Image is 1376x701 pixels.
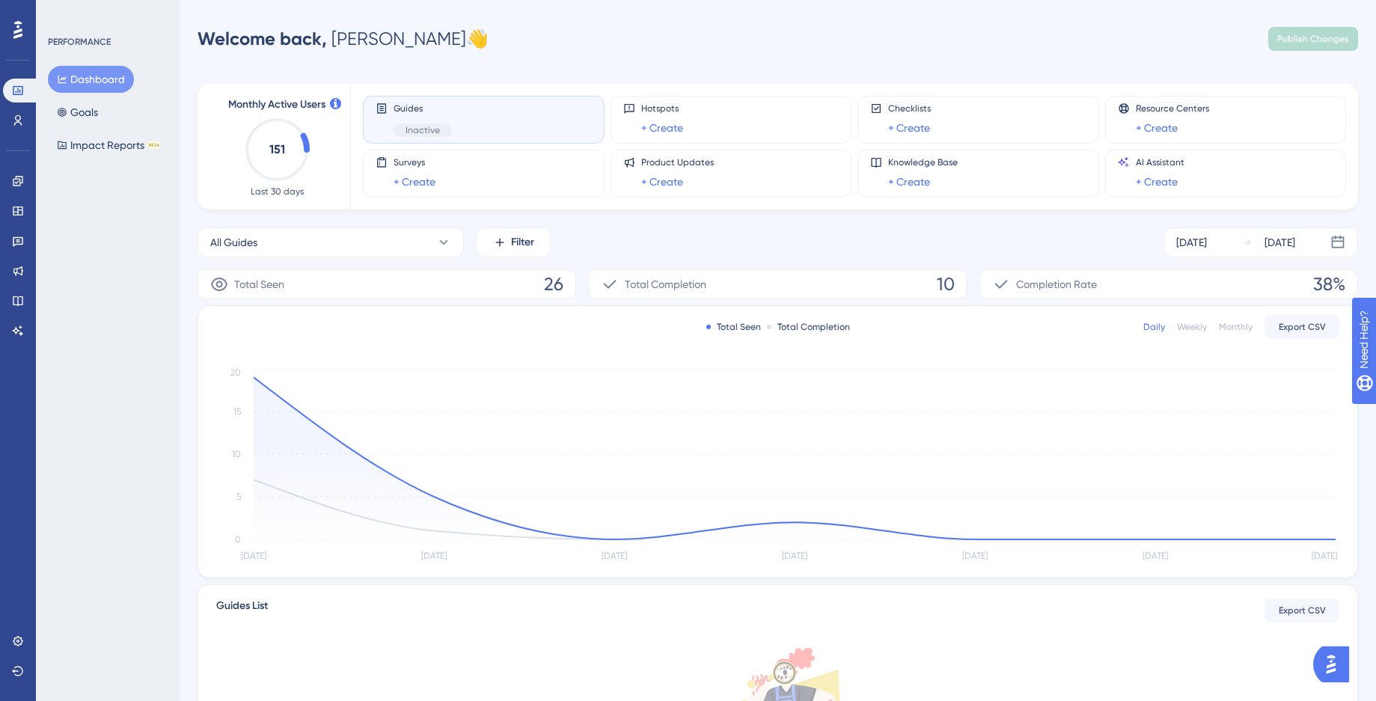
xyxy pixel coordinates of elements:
span: Surveys [394,156,435,168]
span: Welcome back, [198,28,327,49]
span: Completion Rate [1016,275,1097,293]
span: Resource Centers [1136,102,1209,114]
span: Product Updates [641,156,714,168]
tspan: 15 [233,406,241,417]
button: All Guides [198,227,464,257]
div: [DATE] [1176,233,1207,251]
a: + Create [394,173,435,191]
button: Impact ReportsBETA [48,132,170,159]
button: Filter [476,227,551,257]
span: Monthly Active Users [228,96,325,114]
span: Knowledge Base [888,156,958,168]
text: 151 [269,142,285,156]
span: 38% [1313,272,1345,296]
tspan: [DATE] [602,551,627,561]
tspan: [DATE] [962,551,988,561]
tspan: [DATE] [241,551,266,561]
span: AI Assistant [1136,156,1184,168]
button: Export CSV [1265,315,1339,339]
a: + Create [641,173,683,191]
span: Total Completion [625,275,706,293]
span: Export CSV [1279,604,1326,616]
tspan: 10 [232,449,241,459]
button: Dashboard [48,66,134,93]
span: All Guides [210,233,257,251]
div: Total Completion [767,321,850,333]
span: Checklists [888,102,931,114]
a: + Create [888,119,930,137]
span: Last 30 days [251,186,304,198]
div: Weekly [1177,321,1207,333]
span: Total Seen [234,275,284,293]
div: Monthly [1219,321,1253,333]
tspan: [DATE] [1312,551,1337,561]
tspan: [DATE] [421,551,447,561]
div: Total Seen [706,321,761,333]
a: + Create [1136,173,1178,191]
span: Guides List [216,597,268,624]
span: Hotspots [641,102,683,114]
tspan: [DATE] [1143,551,1168,561]
a: + Create [641,119,683,137]
span: 10 [937,272,955,296]
iframe: UserGuiding AI Assistant Launcher [1313,642,1358,687]
tspan: [DATE] [782,551,807,561]
span: Export CSV [1279,321,1326,333]
tspan: 20 [230,367,241,378]
div: BETA [147,141,161,149]
a: + Create [888,173,930,191]
button: Export CSV [1265,599,1339,622]
a: + Create [1136,119,1178,137]
span: 26 [544,272,563,296]
div: PERFORMANCE [48,36,111,48]
button: Publish Changes [1268,27,1358,51]
div: Daily [1143,321,1165,333]
span: Filter [511,233,534,251]
span: Need Help? [35,4,94,22]
div: [DATE] [1265,233,1295,251]
span: Guides [394,102,452,114]
tspan: 5 [236,492,241,502]
span: Publish Changes [1277,33,1349,45]
tspan: 0 [235,534,241,545]
div: [PERSON_NAME] 👋 [198,27,489,51]
button: Goals [48,99,107,126]
span: Inactive [406,124,440,136]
